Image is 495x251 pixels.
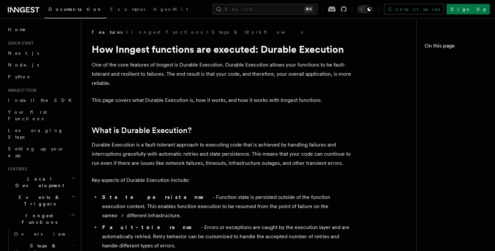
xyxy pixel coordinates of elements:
[132,29,203,35] a: Inngest Functions
[5,166,27,172] span: Features
[106,2,149,18] a: Examples
[8,146,64,158] span: Setting up your app
[8,109,47,121] span: Your first Functions
[432,222,487,240] a: Error handling
[435,156,487,169] span: How steps are executed
[429,97,487,122] a: What is Durable Execution?
[429,122,487,153] a: How Inngest functions work
[304,6,313,12] kbd: ⌘K
[213,4,317,14] button: Search...⌘K
[8,128,63,140] span: Leveraging Steps
[5,106,77,125] a: Your first Functions
[431,125,487,151] span: How Inngest functions work
[435,193,487,219] span: Secondary executions - Memoization of steps
[5,191,77,210] button: Events & Triggers
[431,100,487,119] span: What is Durable Execution?
[447,4,490,14] a: Sign Up
[5,59,77,71] a: Node.js
[8,62,39,68] span: Node.js
[5,212,71,225] span: Inngest Functions
[8,50,39,56] span: Next.js
[5,24,77,35] a: Home
[8,26,26,33] span: Home
[100,223,354,250] li: - Errors or exceptions are caught by the execution layer and are automatically retried. Retry beh...
[5,47,77,59] a: Next.js
[8,74,32,79] span: Python
[153,7,188,12] span: AgentKit
[5,71,77,83] a: Python
[425,52,487,97] a: How Inngest functions are executed: Durable Execution
[92,60,354,88] p: One of the core features of Inngest is Durable Execution. Durable Execution allows your functions...
[102,224,201,230] strong: Fault-tolerance
[8,98,76,103] span: Install the SDK
[102,194,213,200] strong: State persistance
[432,190,487,222] a: Secondary executions - Memoization of steps
[5,194,71,207] span: Events & Triggers
[431,242,472,249] span: Conclusion
[212,29,303,35] a: Steps & Workflows
[425,42,487,52] h4: On this page
[432,153,487,172] a: How steps are executed
[5,41,34,46] span: Quick start
[48,7,102,12] span: Documentation
[384,4,444,14] a: Contact sales
[149,2,192,18] a: AgentKit
[92,96,354,105] p: This page covers what Durable Execution is, how it works, and how it works with Inngest functions.
[14,231,82,237] span: Overview
[92,176,354,185] p: Key aspects of Durable Execution include:
[45,2,106,18] a: Documentation
[5,125,77,143] a: Leveraging Steps
[11,228,77,240] a: Overview
[92,29,122,35] span: Features
[5,88,37,93] span: Inngest tour
[92,43,354,55] h1: How Inngest functions are executed: Durable Execution
[435,174,487,187] span: Initial execution
[92,126,192,135] a: What is Durable Execution?
[5,94,77,106] a: Install the SDK
[92,140,354,168] p: Durable Execution is a fault-tolerant approach to executing code that is achieved by handling fai...
[5,143,77,161] a: Setting up your app
[100,193,354,220] li: - Function state is persisted outside of the function execution context. This enables function ex...
[5,173,77,191] button: Local Development
[110,7,145,12] span: Examples
[432,172,487,190] a: Initial execution
[5,176,71,189] span: Local Development
[435,224,487,237] span: Error handling
[115,212,127,219] em: or
[5,210,77,228] button: Inngest Functions
[427,55,487,94] span: How Inngest functions are executed: Durable Execution
[357,5,373,13] button: Toggle dark mode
